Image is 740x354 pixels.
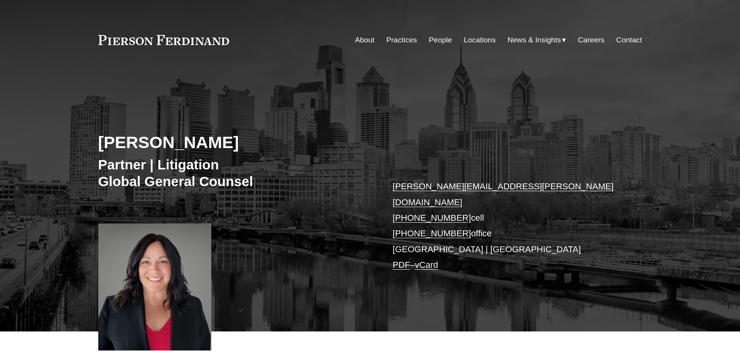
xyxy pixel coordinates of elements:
p: cell office [GEOGRAPHIC_DATA] | [GEOGRAPHIC_DATA] – [393,179,619,273]
span: News & Insights [508,33,561,47]
a: Practices [386,33,417,47]
a: folder dropdown [508,33,566,47]
a: [PHONE_NUMBER] [393,213,471,223]
h3: Partner | Litigation Global General Counsel [98,156,370,190]
a: [PHONE_NUMBER] [393,228,471,238]
a: PDF [393,260,410,270]
h2: [PERSON_NAME] [98,132,370,152]
a: [PERSON_NAME][EMAIL_ADDRESS][PERSON_NAME][DOMAIN_NAME] [393,181,614,207]
a: vCard [415,260,438,270]
a: Careers [578,33,604,47]
a: Contact [616,33,642,47]
a: People [429,33,452,47]
a: Locations [464,33,496,47]
a: About [355,33,374,47]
